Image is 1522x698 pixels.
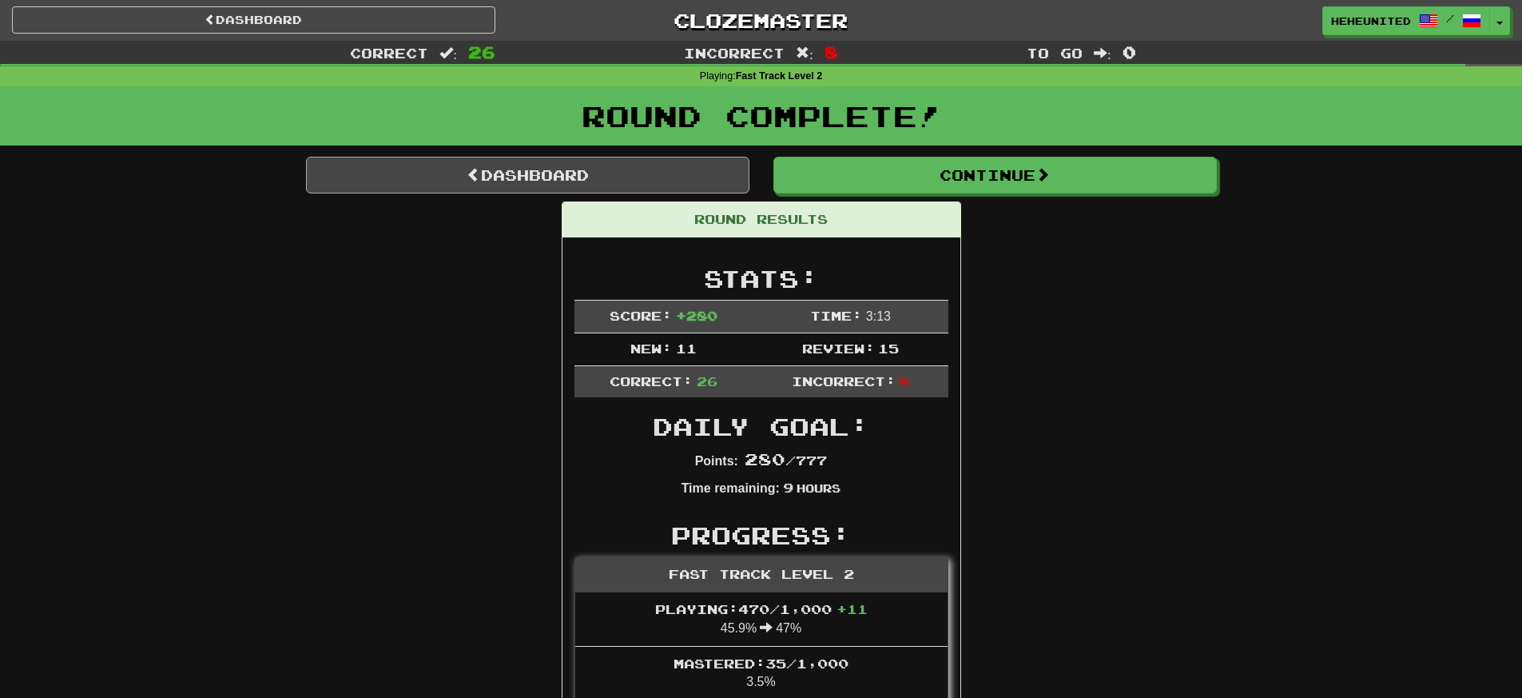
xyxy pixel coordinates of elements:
[574,413,948,440] h2: Daily Goal:
[736,70,823,82] strong: Fast Track Level 2
[1322,6,1490,35] a: heheunited /
[468,42,495,62] span: 26
[684,45,785,61] span: Incorrect
[866,309,891,323] span: 3 : 13
[825,42,838,62] span: 8
[610,308,672,323] span: Score:
[6,100,1516,132] h1: Round Complete!
[899,373,909,389] span: 8
[1331,14,1411,28] span: heheunited
[796,46,813,60] span: :
[12,6,495,34] a: Dashboard
[574,522,948,548] h2: Progress:
[1027,45,1083,61] span: To go
[575,557,948,592] div: Fast Track Level 2
[810,308,862,323] span: Time:
[676,308,717,323] span: + 280
[674,656,848,671] span: Mastered: 35 / 1,000
[1123,42,1136,62] span: 0
[697,373,717,389] span: 26
[439,46,457,60] span: :
[878,341,899,356] span: 15
[745,449,785,469] span: 280
[695,454,738,468] strong: Points:
[745,453,827,468] span: / 777
[306,157,749,193] a: Dashboard
[792,373,896,389] span: Incorrect:
[574,265,948,292] h2: Stats:
[1094,46,1111,60] span: :
[610,373,693,389] span: Correct:
[350,45,428,61] span: Correct
[655,601,868,616] span: Playing: 470 / 1,000
[562,202,960,237] div: Round Results
[682,481,780,495] strong: Time remaining:
[630,341,672,356] span: New:
[837,601,868,616] span: + 11
[797,481,840,495] small: Hours
[575,592,948,647] li: 45.9% 47%
[519,6,1003,34] a: Clozemaster
[676,341,697,356] span: 11
[802,341,875,356] span: Review:
[773,157,1217,193] button: Continue
[783,480,793,495] span: 9
[1446,13,1454,24] span: /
